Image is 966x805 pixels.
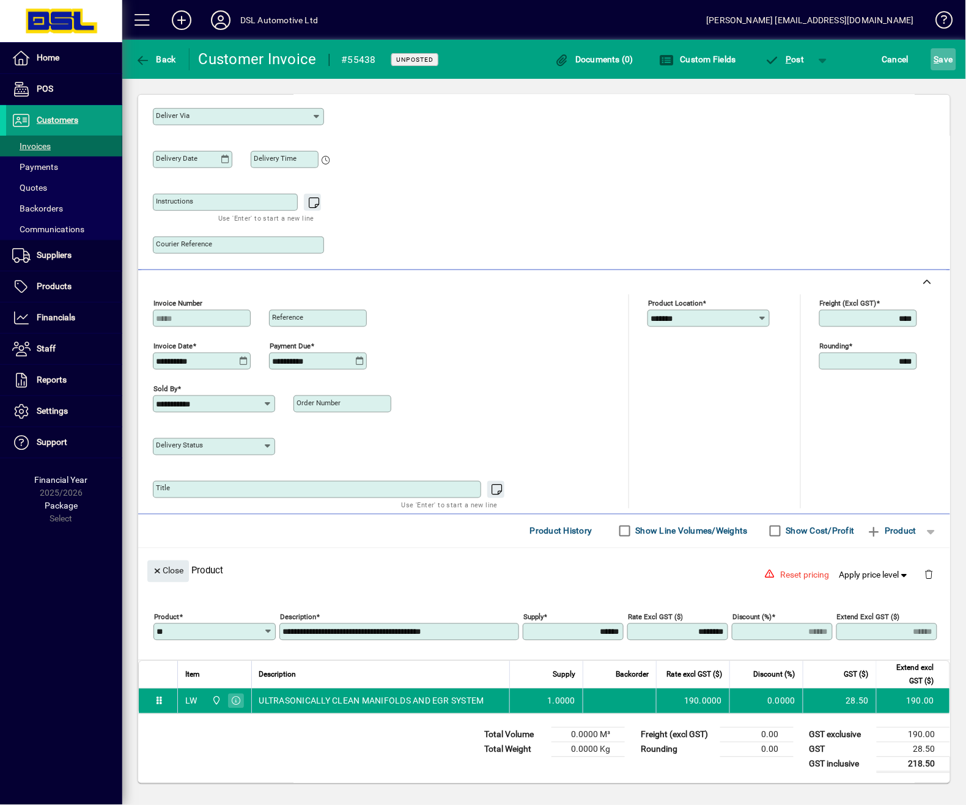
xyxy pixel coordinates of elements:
[259,668,297,682] span: Description
[877,757,950,772] td: 218.50
[915,561,944,590] button: Delete
[729,689,803,713] td: 0.0000
[138,548,950,593] div: Product
[6,177,122,198] a: Quotes
[12,141,51,151] span: Invoices
[162,9,201,31] button: Add
[6,43,122,73] a: Home
[648,299,702,307] mat-label: Product location
[523,612,544,621] mat-label: Supply
[218,211,314,225] mat-hint: Use 'Enter' to start a new line
[884,661,934,688] span: Extend excl GST ($)
[122,48,190,70] app-page-header-button: Back
[765,54,805,64] span: ost
[156,240,212,248] mat-label: Courier Reference
[530,521,592,541] span: Product History
[37,53,59,62] span: Home
[132,48,179,70] button: Back
[478,742,551,757] td: Total Weight
[6,240,122,271] a: Suppliers
[152,561,184,581] span: Close
[754,668,795,682] span: Discount (%)
[6,156,122,177] a: Payments
[6,427,122,458] a: Support
[154,612,179,621] mat-label: Product
[867,521,916,541] span: Product
[835,564,915,586] button: Apply price level
[185,668,200,682] span: Item
[635,727,720,742] td: Freight (excl GST)
[616,668,649,682] span: Backorder
[402,498,498,512] mat-hint: Use 'Enter' to start a new line
[720,727,794,742] td: 0.00
[6,303,122,333] a: Financials
[915,569,944,580] app-page-header-button: Delete
[156,111,190,120] mat-label: Deliver via
[659,54,736,64] span: Custom Fields
[664,695,722,707] div: 190.0000
[786,54,792,64] span: P
[37,344,56,353] span: Staff
[6,136,122,156] a: Invoices
[844,668,869,682] span: GST ($)
[37,115,78,125] span: Customers
[820,299,877,307] mat-label: Freight (excl GST)
[803,689,876,713] td: 28.50
[153,342,193,350] mat-label: Invoice date
[732,612,772,621] mat-label: Discount (%)
[555,54,634,64] span: Documents (0)
[6,271,122,302] a: Products
[635,742,720,757] td: Rounding
[199,50,317,69] div: Customer Invoice
[478,727,551,742] td: Total Volume
[839,569,910,582] span: Apply price level
[37,84,53,94] span: POS
[6,396,122,427] a: Settings
[6,365,122,395] a: Reports
[861,520,923,542] button: Product
[666,668,722,682] span: Rate excl GST ($)
[12,183,47,193] span: Quotes
[156,197,193,205] mat-label: Instructions
[201,9,240,31] button: Profile
[803,757,877,772] td: GST inclusive
[656,48,739,70] button: Custom Fields
[776,564,835,586] button: Reset pricing
[12,204,63,213] span: Backorders
[35,475,88,485] span: Financial Year
[882,50,909,69] span: Cancel
[876,689,949,713] td: 190.00
[259,695,484,707] span: ULTRASONICALLY CLEAN MANIFOLDS AND EGR SYSTEM
[147,561,189,583] button: Close
[45,501,78,510] span: Package
[926,2,951,42] a: Knowledge Base
[633,525,748,537] label: Show Line Volumes/Weights
[551,742,625,757] td: 0.0000 Kg
[144,565,192,576] app-page-header-button: Close
[135,54,176,64] span: Back
[759,48,811,70] button: Post
[12,162,58,172] span: Payments
[6,219,122,240] a: Communications
[551,727,625,742] td: 0.0000 M³
[803,742,877,757] td: GST
[720,742,794,757] td: 0.00
[156,484,170,493] mat-label: Title
[37,437,67,447] span: Support
[628,612,683,621] mat-label: Rate excl GST ($)
[707,10,914,30] div: [PERSON_NAME] [EMAIL_ADDRESS][DOMAIN_NAME]
[37,406,68,416] span: Settings
[551,48,637,70] button: Documents (0)
[208,694,223,708] span: Central
[820,342,849,350] mat-label: Rounding
[877,742,950,757] td: 28.50
[240,10,318,30] div: DSL Automotive Ltd
[934,50,953,69] span: ave
[877,727,950,742] td: 190.00
[270,342,311,350] mat-label: Payment due
[156,154,197,163] mat-label: Delivery date
[931,48,956,70] button: Save
[37,375,67,384] span: Reports
[297,399,341,407] mat-label: Order number
[12,224,84,234] span: Communications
